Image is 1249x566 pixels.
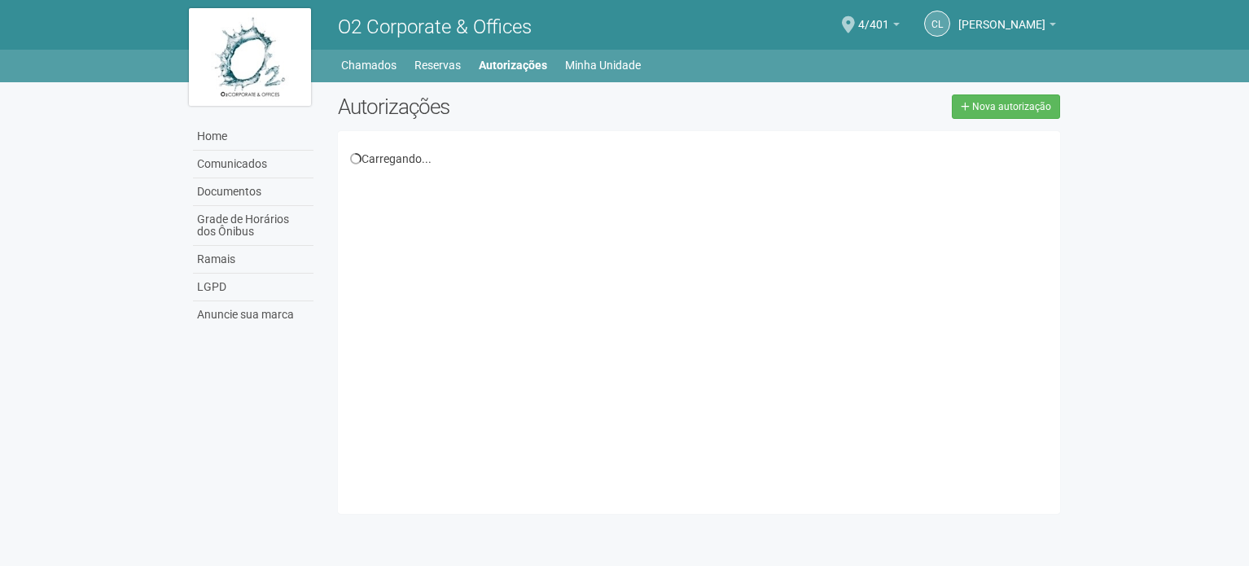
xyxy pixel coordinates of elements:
[858,20,900,33] a: 4/401
[193,246,313,274] a: Ramais
[193,151,313,178] a: Comunicados
[565,54,641,77] a: Minha Unidade
[858,2,889,31] span: 4/401
[193,123,313,151] a: Home
[193,178,313,206] a: Documentos
[193,274,313,301] a: LGPD
[193,301,313,328] a: Anuncie sua marca
[193,206,313,246] a: Grade de Horários dos Ônibus
[414,54,461,77] a: Reservas
[350,151,1048,166] div: Carregando...
[189,8,311,106] img: logo.jpg
[958,20,1056,33] a: [PERSON_NAME]
[479,54,547,77] a: Autorizações
[952,94,1060,119] a: Nova autorização
[958,2,1045,31] span: Claudia Luíza Soares de Castro
[924,11,950,37] a: CL
[972,101,1051,112] span: Nova autorização
[338,15,532,38] span: O2 Corporate & Offices
[338,94,686,119] h2: Autorizações
[341,54,397,77] a: Chamados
